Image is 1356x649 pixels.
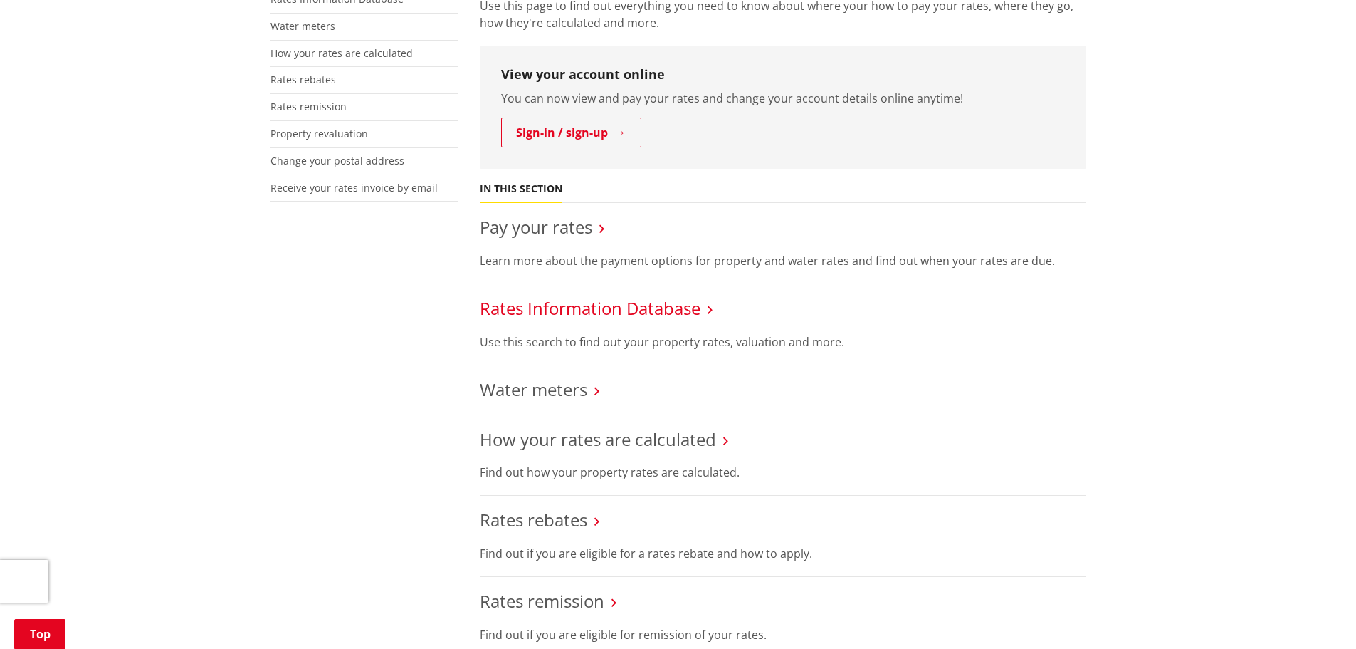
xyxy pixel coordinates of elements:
[480,545,1086,562] p: Find out if you are eligible for a rates rebate and how to apply.
[480,215,592,239] a: Pay your rates
[480,427,716,451] a: How your rates are calculated
[270,181,438,194] a: Receive your rates invoice by email
[270,154,404,167] a: Change your postal address
[501,67,1065,83] h3: View your account online
[501,90,1065,107] p: You can now view and pay your rates and change your account details online anytime!
[1291,589,1342,640] iframe: Messenger Launcher
[480,252,1086,269] p: Learn more about the payment options for property and water rates and find out when your rates ar...
[501,118,641,147] a: Sign-in / sign-up
[270,46,413,60] a: How your rates are calculated
[270,19,335,33] a: Water meters
[480,296,700,320] a: Rates Information Database
[270,127,368,140] a: Property revaluation
[270,100,347,113] a: Rates remission
[480,333,1086,351] p: Use this search to find out your property rates, valuation and more.
[480,378,587,401] a: Water meters
[480,183,562,195] h5: In this section
[480,589,604,613] a: Rates remission
[480,626,1086,643] p: Find out if you are eligible for remission of your rates.
[480,508,587,531] a: Rates rebates
[14,619,65,649] a: Top
[480,464,1086,481] p: Find out how your property rates are calculated.
[270,73,336,86] a: Rates rebates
